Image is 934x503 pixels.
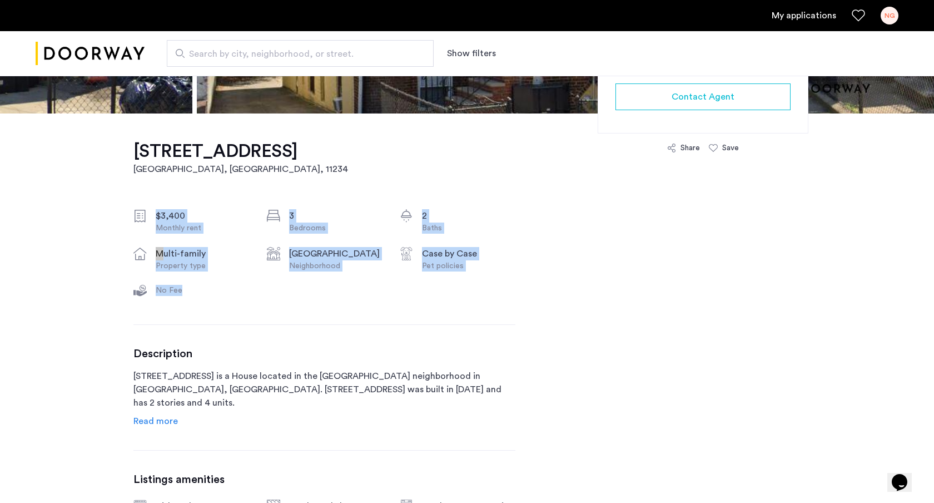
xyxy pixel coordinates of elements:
[133,369,515,410] p: [STREET_ADDRESS] is a House located in the [GEOGRAPHIC_DATA] neighborhood in [GEOGRAPHIC_DATA], [...
[289,260,382,272] div: Neighborhood
[189,47,403,61] span: Search by city, neighborhood, or street.
[133,473,515,486] h3: Listings amenities
[422,209,515,223] div: 2
[422,247,515,260] div: Case by Case
[133,140,348,162] h1: [STREET_ADDRESS]
[680,142,700,154] div: Share
[447,47,496,60] button: Show or hide filters
[156,247,249,260] div: multi-family
[167,40,434,67] input: Apartment Search
[133,162,348,176] h2: [GEOGRAPHIC_DATA], [GEOGRAPHIC_DATA] , 11234
[36,33,145,75] a: Cazamio logo
[852,9,865,22] a: Favorites
[722,142,739,154] div: Save
[133,347,515,361] h3: Description
[289,223,382,234] div: Bedrooms
[615,83,791,110] button: button
[289,209,382,223] div: 3
[672,90,734,103] span: Contact Agent
[36,33,145,75] img: logo
[156,285,249,296] div: No Fee
[156,209,249,223] div: $3,400
[133,140,348,176] a: [STREET_ADDRESS][GEOGRAPHIC_DATA], [GEOGRAPHIC_DATA], 11234
[156,223,249,234] div: Monthly rent
[133,415,178,428] a: Read info
[772,9,836,22] a: My application
[422,223,515,234] div: Baths
[156,260,249,272] div: Property type
[881,7,898,24] div: NG
[887,458,923,492] iframe: chat widget
[289,247,382,260] div: [GEOGRAPHIC_DATA]
[422,260,515,272] div: Pet policies
[133,417,178,426] span: Read more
